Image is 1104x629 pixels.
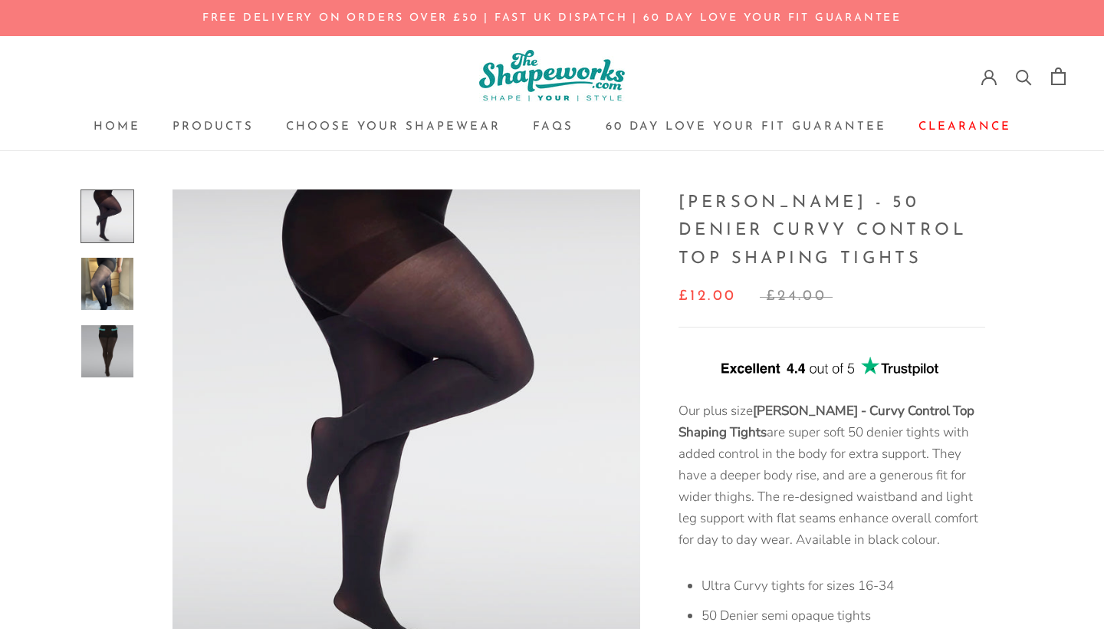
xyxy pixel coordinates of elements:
img: Ellie - 50 Denier Curvy Control Top Shaping Tights [81,258,133,310]
a: ClearanceClearance [918,121,1011,133]
span: Our plus size are super soft 50 denier tights with added control in the body for extra support. T... [678,402,978,548]
strong: [PERSON_NAME] - Curvy Control Top Shaping Tights [678,402,974,441]
h1: [PERSON_NAME] - 50 Denier Curvy Control Top Shaping Tights [678,189,985,273]
span: £24.00 [766,285,826,308]
a: 60 Day Love Your Fit Guarantee60 Day Love Your Fit Guarantee [606,121,886,133]
li: Ultra Curvy tights for sizes 16-34 [701,571,985,601]
img: Ellie - 50 Denier Curvy Control Top Shaping Tights [81,190,133,242]
img: Trustpilot_Excellent44.png [717,354,947,382]
a: Open cart [1051,68,1066,85]
a: FREE DELIVERY ON ORDERS OVER £50 | FAST UK DISPATCH | 60 day LOVE YOUR FIT GUARANTEE [202,12,902,24]
img: Ellie - 50 Denier Curvy Control Top Shaping Tights [81,325,133,377]
a: Search [1016,68,1032,84]
a: HomeHome [94,121,140,133]
span: £12.00 [678,285,736,308]
a: Choose your ShapewearChoose your Shapewear [286,121,501,133]
a: ProductsProducts [172,121,254,133]
a: FAQsFAQs [533,121,573,133]
img: The Shapeworks [479,50,625,102]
